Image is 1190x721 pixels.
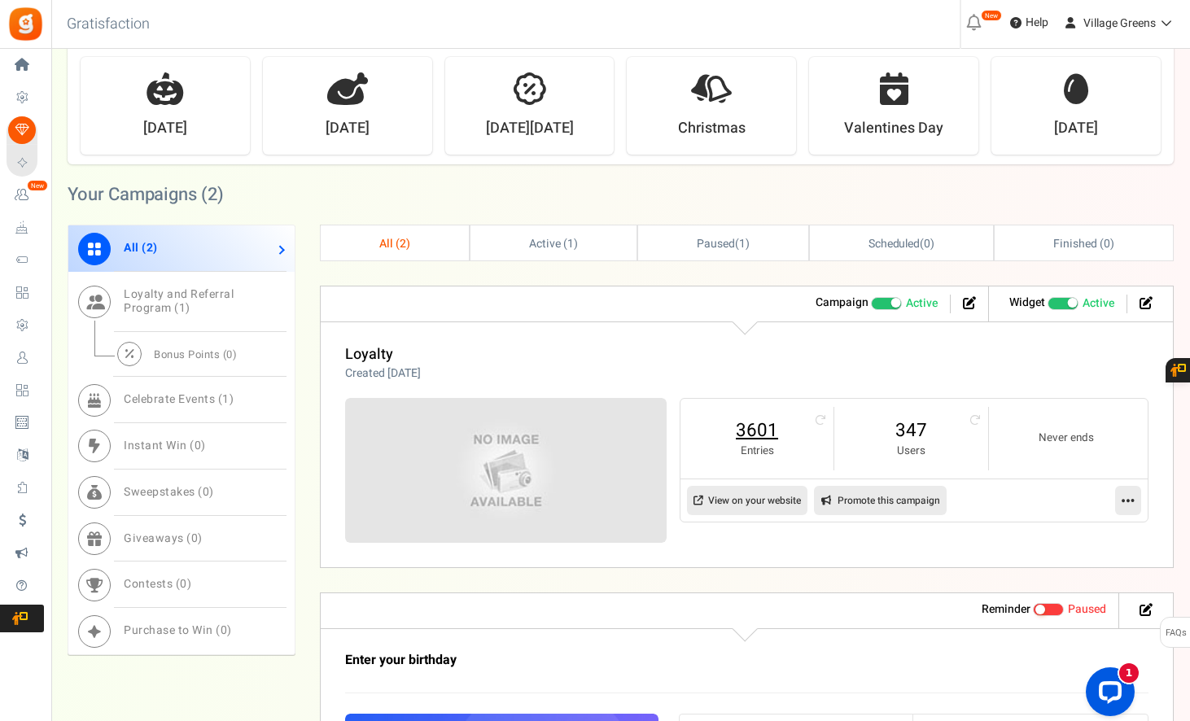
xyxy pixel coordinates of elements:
span: 0 [221,622,228,639]
span: Active ( ) [529,235,578,252]
span: 1 [179,299,186,317]
span: Loyalty and Referral Program ( ) [124,286,234,317]
a: View on your website [687,486,807,515]
span: Finished ( ) [1053,235,1113,252]
img: Gratisfaction [7,6,44,42]
strong: [DATE] [143,118,187,139]
a: Loyalty [345,343,393,365]
a: Promote this campaign [814,486,947,515]
h2: Your Campaigns ( ) [68,186,224,203]
strong: Widget [1009,294,1045,311]
strong: Campaign [816,294,868,311]
span: 1 [222,391,230,408]
a: New [7,181,44,209]
span: 0 [203,483,210,500]
span: Village Greens [1083,15,1156,32]
p: Created [DATE] [345,365,421,382]
span: All ( ) [379,235,410,252]
span: ( ) [697,235,750,252]
small: Entries [697,444,817,459]
a: Help [1004,10,1055,36]
small: Never ends [1005,430,1127,446]
strong: [DATE][DATE] [486,118,574,139]
span: Giveaways ( ) [124,530,203,547]
span: 0 [924,235,930,252]
span: Paused [1068,601,1106,618]
strong: Reminder [982,601,1030,618]
span: 0 [180,575,187,592]
li: Widget activated [997,295,1127,313]
span: Bonus Points ( ) [154,347,237,362]
a: 3601 [697,417,817,444]
span: 0 [195,437,202,454]
span: Instant Win ( ) [124,437,206,454]
small: Users [851,444,971,459]
span: 0 [226,347,233,362]
span: Help [1022,15,1048,31]
span: All ( ) [124,239,158,256]
span: Sweepstakes ( ) [124,483,214,500]
span: Paused [697,235,735,252]
a: 347 [851,417,971,444]
strong: [DATE] [326,118,370,139]
em: New [981,10,1002,21]
span: ( ) [868,235,934,252]
h3: Gratisfaction [49,8,168,41]
span: Contests ( ) [124,575,191,592]
strong: Valentines Day [844,118,943,139]
span: 2 [400,235,406,252]
span: 0 [1104,235,1110,252]
em: New [27,180,48,191]
span: 1 [739,235,746,252]
strong: Christmas [678,118,746,139]
span: 1 [567,235,574,252]
span: Celebrate Events ( ) [124,391,234,408]
span: FAQs [1165,618,1187,649]
span: 2 [208,181,217,208]
span: Scheduled [868,235,921,252]
span: Active [1083,295,1114,312]
span: 0 [191,530,199,547]
h3: Enter your birthday [345,653,988,668]
span: Active [906,295,938,312]
span: 2 [147,239,154,256]
span: Purchase to Win ( ) [124,622,232,639]
strong: [DATE] [1054,118,1098,139]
